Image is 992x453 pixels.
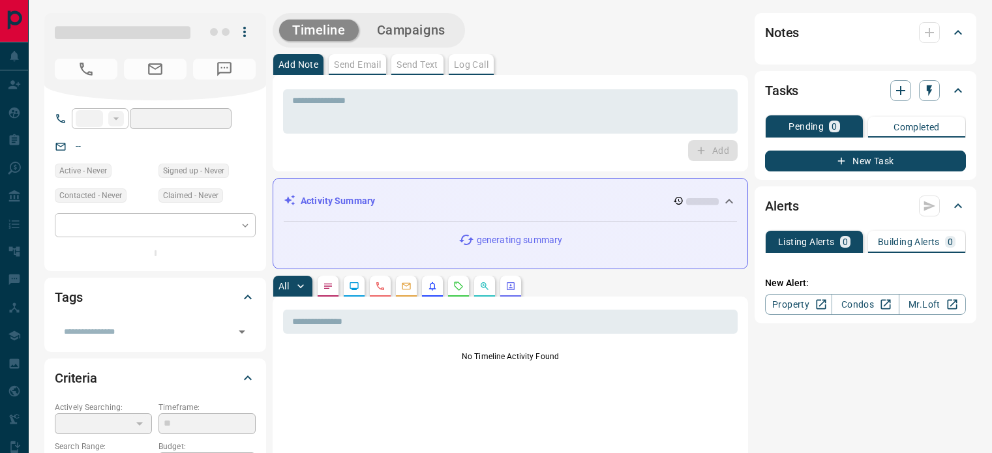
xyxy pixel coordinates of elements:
[375,281,385,291] svg: Calls
[479,281,490,291] svg: Opportunities
[765,196,799,216] h2: Alerts
[765,80,798,101] h2: Tasks
[765,276,966,290] p: New Alert:
[765,151,966,171] button: New Task
[948,237,953,246] p: 0
[878,237,940,246] p: Building Alerts
[349,281,359,291] svg: Lead Browsing Activity
[899,294,966,315] a: Mr.Loft
[278,282,289,291] p: All
[55,282,256,313] div: Tags
[765,75,966,106] div: Tasks
[843,237,848,246] p: 0
[124,59,187,80] span: No Email
[505,281,516,291] svg: Agent Actions
[59,164,107,177] span: Active - Never
[76,141,81,151] a: --
[233,323,251,341] button: Open
[323,281,333,291] svg: Notes
[59,189,122,202] span: Contacted - Never
[55,402,152,413] p: Actively Searching:
[158,441,256,452] p: Budget:
[364,20,458,41] button: Campaigns
[765,17,966,48] div: Notes
[401,281,412,291] svg: Emails
[55,59,117,80] span: No Number
[765,22,799,43] h2: Notes
[477,233,562,247] p: generating summary
[765,294,832,315] a: Property
[163,189,218,202] span: Claimed - Never
[278,60,318,69] p: Add Note
[789,122,824,131] p: Pending
[193,59,256,80] span: No Number
[832,122,837,131] p: 0
[832,294,899,315] a: Condos
[427,281,438,291] svg: Listing Alerts
[284,189,737,213] div: Activity Summary
[765,190,966,222] div: Alerts
[279,20,359,41] button: Timeline
[453,281,464,291] svg: Requests
[894,123,940,132] p: Completed
[55,287,82,308] h2: Tags
[55,441,152,452] p: Search Range:
[163,164,224,177] span: Signed up - Never
[158,402,256,413] p: Timeframe:
[55,368,97,388] h2: Criteria
[283,351,738,362] p: No Timeline Activity Found
[778,237,835,246] p: Listing Alerts
[55,362,256,394] div: Criteria
[301,194,375,208] p: Activity Summary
